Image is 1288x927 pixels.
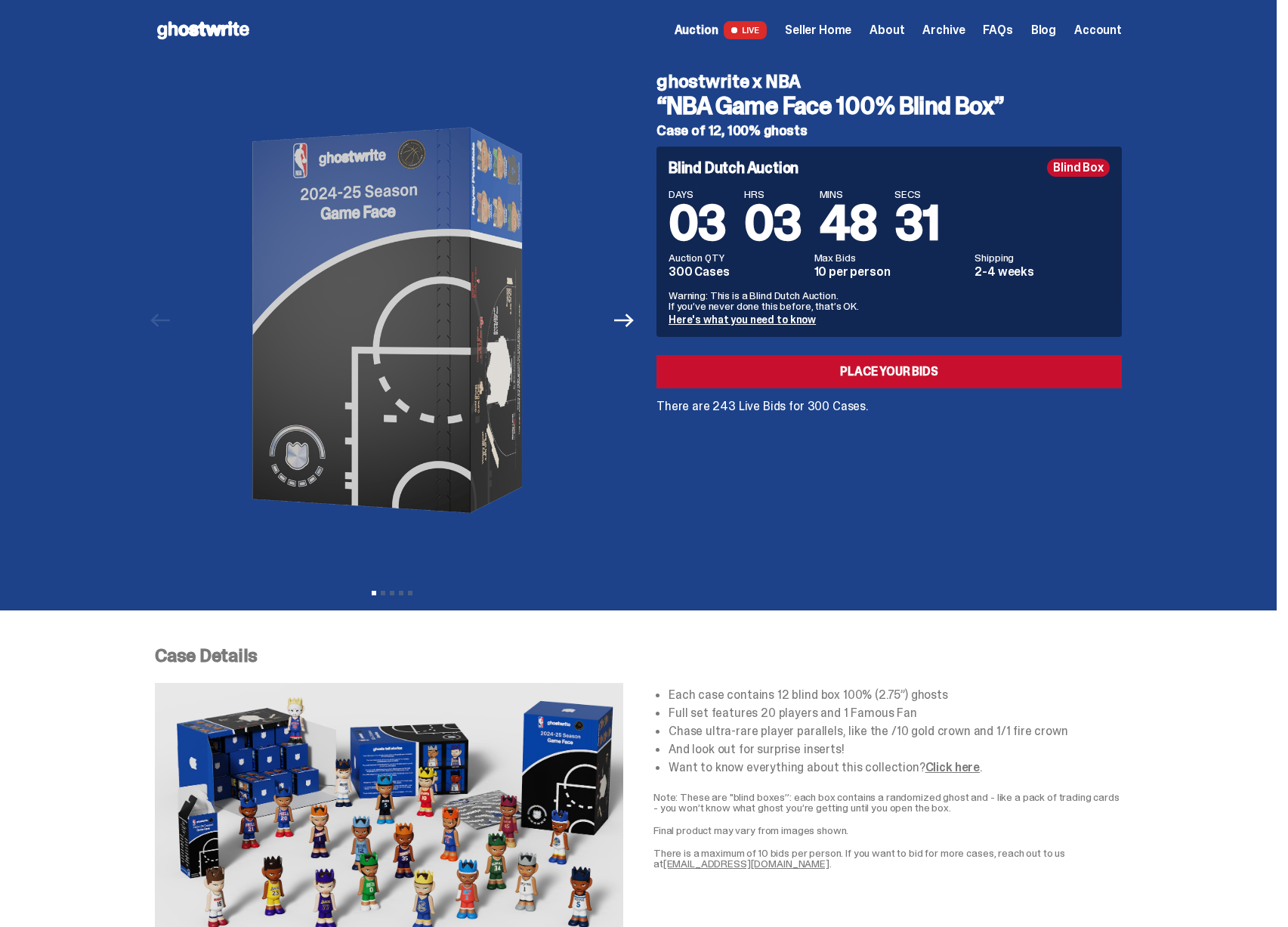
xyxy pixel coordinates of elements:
[669,725,1122,737] li: Chase ultra-rare player parallels, like the /10 gold crown and 1/1 fire crown
[983,24,1012,36] a: FAQs
[669,743,1122,756] li: And look out for surprise inserts!
[925,759,980,775] a: Click here
[820,192,877,255] span: 48
[663,857,829,870] a: [EMAIL_ADDRESS][DOMAIN_NAME]
[724,21,767,39] span: LIVE
[820,189,877,199] span: MINS
[669,252,805,263] dt: Auction QTY
[669,266,805,278] dd: 300 Cases
[785,24,851,36] a: Seller Home
[653,792,1122,813] p: Note: These are "blind boxes”: each box contains a randomized ghost and - like a pack of trading ...
[669,707,1122,719] li: Full set features 20 players and 1 Famous Fan
[372,591,376,595] button: View slide 1
[607,304,641,337] button: Next
[1031,24,1056,36] a: Blog
[653,825,1122,836] p: Final product may vary from images shown.
[869,24,904,36] a: About
[653,848,1122,869] p: There is a maximum of 10 bids per person. If you want to bid for more cases, reach out to us at .
[656,400,1122,413] p: There are 243 Live Bids for 300 Cases.
[894,192,939,255] span: 31
[974,266,1110,278] dd: 2-4 weeks
[922,24,965,36] a: Archive
[814,266,966,278] dd: 10 per person
[814,252,966,263] dt: Max Bids
[390,591,394,595] button: View slide 3
[669,313,816,326] a: Here's what you need to know
[408,591,412,595] button: View slide 5
[656,355,1122,388] a: Place your Bids
[669,160,798,175] h4: Blind Dutch Auction
[669,762,1122,774] li: Want to know everything about this collection? .
[656,124,1122,138] h5: Case of 12, 100% ghosts
[184,60,600,580] img: NBA-Hero-1.png
[669,192,726,255] span: 03
[669,189,726,199] span: DAYS
[399,591,403,595] button: View slide 4
[744,192,802,255] span: 03
[894,189,939,199] span: SECS
[381,591,385,595] button: View slide 2
[656,94,1122,118] h3: “NBA Game Face 100% Blind Box”
[1074,24,1122,36] a: Account
[1047,159,1110,177] div: Blind Box
[675,24,718,36] span: Auction
[669,290,1110,311] p: Warning: This is a Blind Dutch Auction. If you’ve never done this before, that’s OK.
[974,252,1110,263] dt: Shipping
[155,647,1122,665] p: Case Details
[744,189,802,199] span: HRS
[675,21,767,39] a: Auction LIVE
[669,689,1122,701] li: Each case contains 12 blind box 100% (2.75”) ghosts
[656,73,1122,91] h4: ghostwrite x NBA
